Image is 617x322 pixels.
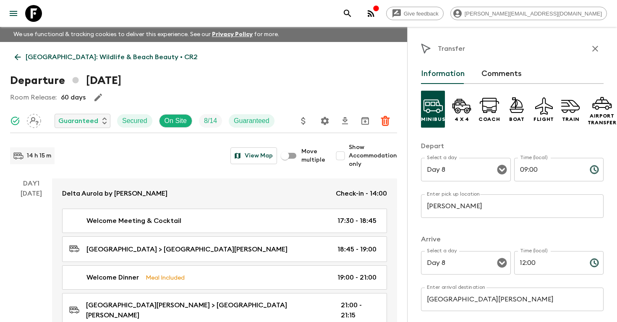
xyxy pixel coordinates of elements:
p: 4 x 4 [455,116,469,123]
p: Room Release: [10,92,57,102]
p: Coach [478,116,500,123]
a: Delta Aurola by [PERSON_NAME]Check-in - 14:00 [52,178,397,209]
p: 60 days [61,92,86,102]
p: Flight [533,116,554,123]
p: Depart [421,141,604,151]
label: Enter pick up location [427,191,480,198]
label: Enter arrival destination [427,284,486,291]
p: Day 1 [10,178,52,188]
p: 8 / 14 [204,116,217,126]
span: Show Accommodation only [349,143,397,168]
input: hh:mm [514,158,583,181]
a: [GEOGRAPHIC_DATA] > [GEOGRAPHIC_DATA][PERSON_NAME]18:45 - 19:00 [62,236,387,262]
div: [PERSON_NAME][EMAIL_ADDRESS][DOMAIN_NAME] [450,7,607,20]
span: Move multiple [301,147,325,164]
p: Delta Aurola by [PERSON_NAME] [62,188,167,199]
button: View Map [230,147,277,164]
span: [PERSON_NAME][EMAIL_ADDRESS][DOMAIN_NAME] [460,10,607,17]
a: Welcome Meeting & Cocktail17:30 - 18:45 [62,209,387,233]
button: Update Price, Early Bird Discount and Costs [295,113,312,129]
button: Delete [377,113,394,129]
p: Boat [509,116,524,123]
label: Time (local) [520,247,547,254]
a: Welcome DinnerMeal Included19:00 - 21:00 [62,265,387,290]
p: Welcome Meeting & Cocktail [86,216,181,226]
p: Guaranteed [58,116,98,126]
p: [GEOGRAPHIC_DATA] > [GEOGRAPHIC_DATA][PERSON_NAME] [86,244,288,254]
a: [GEOGRAPHIC_DATA]: Wildlife & Beach Beauty • CR2 [10,49,202,65]
p: Check-in - 14:00 [336,188,387,199]
svg: Synced Successfully [10,116,20,126]
p: Airport Transfer [588,113,617,126]
p: Train [562,116,580,123]
p: Minibus [421,116,445,123]
div: Secured [117,114,152,128]
p: [GEOGRAPHIC_DATA][PERSON_NAME] > [GEOGRAPHIC_DATA][PERSON_NAME] [86,300,327,320]
p: Meal Included [146,273,185,282]
input: hh:mm [514,251,583,275]
button: Archive (Completed, Cancelled or Unsynced Departures only) [357,113,374,129]
button: menu [5,5,22,22]
p: Arrive [421,234,604,244]
p: 21:00 - 21:15 [341,300,376,320]
button: Information [421,64,465,84]
p: 14 h 15 m [27,152,51,160]
p: Transfer [438,44,465,54]
button: Comments [481,64,522,84]
p: Secured [122,116,147,126]
p: 18:45 - 19:00 [337,244,376,254]
label: Time (local) [520,154,547,161]
button: search adventures [339,5,356,22]
button: Settings [316,113,333,129]
button: Choose time, selected time is 12:00 PM [586,254,603,271]
p: 17:30 - 18:45 [337,216,376,226]
p: On Site [165,116,187,126]
p: Guaranteed [234,116,269,126]
button: Choose time, selected time is 9:00 AM [586,161,603,178]
span: Assign pack leader [27,116,41,123]
label: Select a day [427,247,457,254]
p: We use functional & tracking cookies to deliver this experience. See our for more. [10,27,282,42]
span: Give feedback [399,10,443,17]
a: Privacy Policy [212,31,253,37]
p: [GEOGRAPHIC_DATA]: Wildlife & Beach Beauty • CR2 [26,52,198,62]
label: Select a day [427,154,457,161]
p: Welcome Dinner [86,272,139,283]
button: Open [496,257,508,269]
a: Give feedback [386,7,444,20]
button: Open [496,164,508,175]
p: 19:00 - 21:00 [337,272,376,283]
div: Trip Fill [199,114,222,128]
h1: Departure [DATE] [10,72,121,89]
button: Download CSV [337,113,353,129]
div: On Site [159,114,192,128]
